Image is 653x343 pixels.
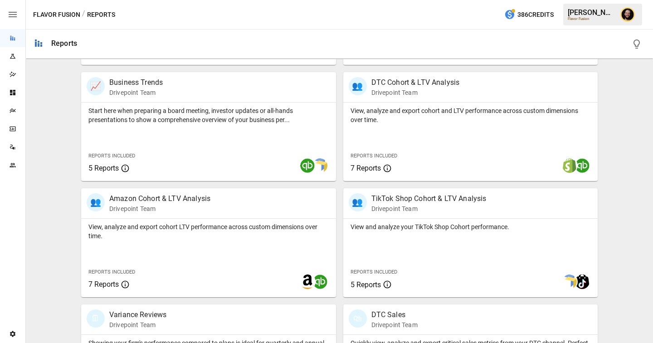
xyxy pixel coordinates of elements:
[88,222,329,240] p: View, analyze and export cohort LTV performance across custom dimensions over time.
[568,8,615,17] div: [PERSON_NAME]
[109,77,163,88] p: Business Trends
[562,274,577,289] img: smart model
[87,77,105,95] div: 📈
[517,9,554,20] span: 386 Credits
[87,309,105,328] div: 🗓
[371,320,418,329] p: Drivepoint Team
[88,153,135,159] span: Reports Included
[51,39,77,48] div: Reports
[109,88,163,97] p: Drivepoint Team
[351,222,591,231] p: View and analyze your TikTok Shop Cohort performance.
[371,77,460,88] p: DTC Cohort & LTV Analysis
[88,106,329,124] p: Start here when preparing a board meeting, investor updates or all-hands presentations to show a ...
[300,158,315,173] img: quickbooks
[109,204,210,213] p: Drivepoint Team
[351,280,381,289] span: 5 Reports
[575,158,590,173] img: quickbooks
[87,193,105,211] div: 👥
[349,309,367,328] div: 🛍
[109,309,166,320] p: Variance Reviews
[88,280,119,289] span: 7 Reports
[620,7,635,22] img: Ciaran Nugent
[371,193,487,204] p: TikTok Shop Cohort & LTV Analysis
[371,309,418,320] p: DTC Sales
[351,106,591,124] p: View, analyze and export cohort and LTV performance across custom dimensions over time.
[615,2,640,27] button: Ciaran Nugent
[351,269,397,275] span: Reports Included
[88,269,135,275] span: Reports Included
[351,164,381,172] span: 7 Reports
[501,6,557,23] button: 386Credits
[349,193,367,211] div: 👥
[351,153,397,159] span: Reports Included
[300,274,315,289] img: amazon
[33,9,80,20] button: Flavor Fusion
[82,9,85,20] div: /
[562,158,577,173] img: shopify
[568,17,615,21] div: Flavor Fusion
[371,204,487,213] p: Drivepoint Team
[109,193,210,204] p: Amazon Cohort & LTV Analysis
[313,158,327,173] img: smart model
[371,88,460,97] p: Drivepoint Team
[349,77,367,95] div: 👥
[109,320,166,329] p: Drivepoint Team
[313,274,327,289] img: quickbooks
[88,164,119,172] span: 5 Reports
[575,274,590,289] img: tiktok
